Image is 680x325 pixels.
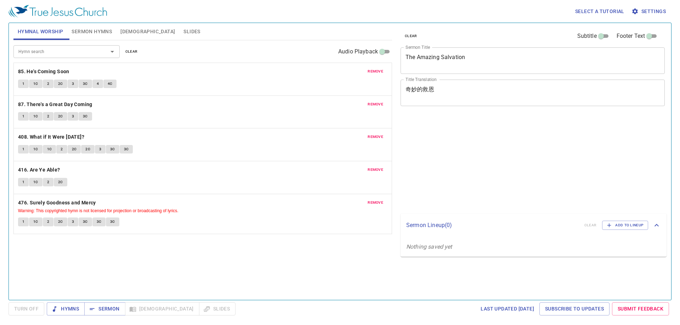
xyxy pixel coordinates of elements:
span: 3C [97,219,102,225]
span: 2C [58,81,63,87]
button: Select a tutorial [572,5,627,18]
button: Hymns [47,302,85,315]
span: [DEMOGRAPHIC_DATA] [120,27,175,36]
button: 4 [92,80,103,88]
span: Hymnal Worship [18,27,63,36]
span: Sermon Hymns [72,27,112,36]
span: Sermon [90,304,119,313]
button: 1 [18,145,29,153]
span: 2C [58,113,63,120]
button: 1C [29,145,42,153]
button: 2C [81,145,95,153]
span: Add to Lineup [607,222,644,228]
button: 1C [29,80,42,88]
span: Select a tutorial [575,7,624,16]
button: 3C [79,80,92,88]
button: 476. Surely Goodness and Mercy [18,198,97,207]
span: 1C [33,113,38,120]
button: clear [121,47,142,56]
button: 1C [29,178,42,186]
button: 1C [29,112,42,121]
button: 2 [43,80,53,88]
span: 1C [33,219,38,225]
span: 2 [61,146,63,152]
span: 3C [110,146,115,152]
button: remove [363,198,387,207]
button: 3C [79,112,92,121]
button: 87. There's a Great Day Coming [18,100,93,109]
b: 476. Surely Goodness and Mercy [18,198,96,207]
span: 4C [108,81,113,87]
span: 3C [83,113,88,120]
b: 408. What if It Were [DATE]? [18,133,84,141]
span: clear [125,48,138,55]
span: Last updated [DATE] [481,304,534,313]
button: 1 [18,112,29,121]
iframe: from-child [398,114,613,211]
b: 87. There's a Great Day Coming [18,100,92,109]
span: 3C [110,219,115,225]
span: 3 [72,81,74,87]
span: Hymns [52,304,79,313]
span: 3C [124,146,129,152]
button: 1C [43,145,56,153]
button: remove [363,100,387,109]
span: Submit Feedback [618,304,663,313]
button: remove [363,133,387,141]
span: 4 [97,81,99,87]
button: remove [363,67,387,76]
button: 3C [120,145,133,153]
span: 2C [85,146,90,152]
button: 1C [29,217,42,226]
button: 2C [68,145,81,153]
span: Audio Playback [338,47,378,56]
button: 3 [68,217,78,226]
button: 2 [56,145,67,153]
a: Last updated [DATE] [478,302,537,315]
span: 1C [47,146,52,152]
span: 1 [22,179,24,185]
span: 1 [22,81,24,87]
button: 3C [106,217,119,226]
span: Subtitle [577,32,597,40]
i: Nothing saved yet [406,243,452,250]
button: 2C [54,217,67,226]
span: 1 [22,113,24,120]
span: 1 [22,146,24,152]
span: 1C [33,81,38,87]
span: 3C [83,81,88,87]
img: True Jesus Church [8,5,107,18]
button: 3C [106,145,119,153]
span: 1C [33,179,38,185]
span: 1C [33,146,38,152]
span: remove [368,68,383,75]
button: Open [107,47,117,57]
button: 2C [54,178,67,186]
button: 2 [43,112,53,121]
button: 1 [18,80,29,88]
span: remove [368,134,383,140]
button: 3 [68,112,78,121]
button: 2 [43,217,53,226]
button: 408. What if It Were [DATE]? [18,133,86,141]
span: 2 [47,113,49,120]
span: Slides [183,27,200,36]
button: 4C [103,80,117,88]
div: Sermon Lineup(0)clearAdd to Lineup [401,214,667,237]
button: Settings [630,5,669,18]
small: Warning: This copyrighted hymn is not licensed for projection or broadcasting of lyrics. [18,208,178,213]
button: 85. He's Coming Soon [18,67,70,76]
a: Subscribe to Updates [539,302,610,315]
button: 1 [18,217,29,226]
span: Subscribe to Updates [545,304,604,313]
textarea: 奇妙的救恩 [406,86,660,99]
span: remove [368,167,383,173]
textarea: The Amazing Salvation [406,54,660,67]
button: Sermon [84,302,125,315]
a: Submit Feedback [612,302,669,315]
span: 3 [72,113,74,120]
button: 2C [54,80,67,88]
b: 416. Are Ye Able? [18,166,60,174]
span: remove [368,101,383,108]
button: 3 [68,80,78,88]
